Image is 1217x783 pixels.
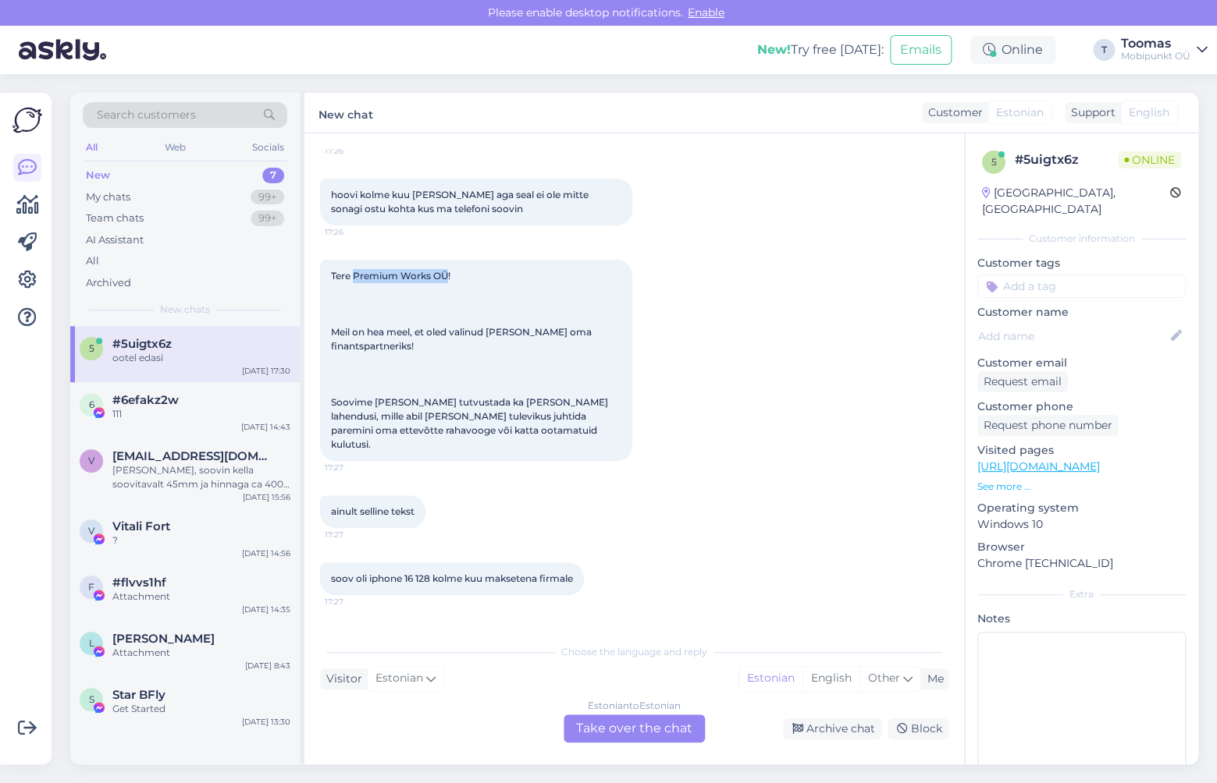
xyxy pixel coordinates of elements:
[88,455,94,466] span: v
[331,505,415,517] span: ainult selline tekst
[1121,50,1190,62] div: Mobipunkt OÜ
[982,185,1170,218] div: [GEOGRAPHIC_DATA], [GEOGRAPHIC_DATA]
[249,137,287,158] div: Socials
[112,533,290,547] div: ?
[325,596,383,608] span: 17:27
[242,604,290,615] div: [DATE] 14:35
[325,529,383,540] span: 17:27
[977,459,1100,473] a: [URL][DOMAIN_NAME]
[977,304,1186,321] p: Customer name
[112,632,215,646] span: Liselle Maksimov
[783,718,881,739] div: Archive chat
[89,693,94,705] span: S
[241,421,290,433] div: [DATE] 14:43
[251,190,284,205] div: 99+
[977,587,1186,601] div: Extra
[977,539,1186,555] p: Browser
[977,255,1186,271] p: Customer tags
[977,232,1186,246] div: Customer information
[977,399,1186,415] p: Customer phone
[331,189,591,214] span: hoovi kolme kuu [PERSON_NAME] aga seal ei ole mitte sonagi ostu kohta kus ma telefoni soovin
[1015,151,1118,169] div: # 5uigtx6z
[325,462,383,473] span: 17:27
[922,105,983,121] div: Customer
[86,275,131,291] div: Archived
[242,365,290,377] div: [DATE] 17:30
[970,36,1055,64] div: Online
[977,611,1186,627] p: Notes
[977,516,1186,533] p: Windows 10
[588,699,681,713] div: Estonian to Estonian
[977,371,1068,392] div: Request email
[757,42,791,57] b: New!
[86,253,99,269] div: All
[318,102,373,123] label: New chat
[112,351,290,365] div: ootel edasi
[162,137,189,158] div: Web
[112,646,290,660] div: Attachment
[564,714,705,742] div: Take over the chat
[89,399,94,410] span: 6
[868,671,900,685] span: Other
[12,105,42,135] img: Askly Logo
[977,275,1186,298] input: Add a tag
[89,637,94,649] span: L
[89,342,94,354] span: 5
[88,581,94,593] span: f
[890,35,952,65] button: Emails
[86,168,110,183] div: New
[739,667,802,690] div: Estonian
[97,107,196,123] span: Search customers
[996,105,1044,121] span: Estonian
[977,442,1186,459] p: Visited pages
[160,303,210,317] span: New chats
[243,491,290,503] div: [DATE] 15:56
[262,168,284,183] div: 7
[320,645,948,659] div: Choose the language and reply
[977,415,1119,436] div: Request phone number
[320,671,362,687] div: Visitor
[112,449,275,463] span: vjatseslav.esnar@mail.ee
[1065,105,1116,121] div: Support
[242,716,290,728] div: [DATE] 13:30
[251,211,284,226] div: 99+
[1121,37,1190,50] div: Toomas
[325,145,383,157] span: 17:26
[977,480,1186,494] p: See more ...
[242,547,290,559] div: [DATE] 14:56
[978,328,1168,345] input: Add name
[1129,105,1169,121] span: English
[83,137,101,158] div: All
[112,337,172,351] span: #5uigtx6z
[331,572,573,584] span: soov oli iphone 16 128 kolme kuu maksetena firmale
[245,660,290,671] div: [DATE] 8:43
[921,671,944,687] div: Me
[1118,151,1181,168] span: Online
[888,718,948,739] div: Block
[112,393,179,407] span: #6efakz2w
[86,232,144,248] div: AI Assistant
[86,190,130,205] div: My chats
[325,226,383,238] span: 17:26
[112,590,290,604] div: Attachment
[991,156,997,168] span: 5
[977,355,1186,371] p: Customer email
[977,555,1186,572] p: Chrome [TECHNICAL_ID]
[802,667,859,690] div: English
[1093,39,1115,61] div: T
[112,407,290,421] div: 111
[375,670,423,687] span: Estonian
[112,519,170,533] span: Vitali Fort
[757,41,884,59] div: Try free [DATE]:
[977,500,1186,516] p: Operating system
[331,270,610,450] span: Tere Premium Works OÜ! Meil on hea meel, et oled valinud [PERSON_NAME] oma finantspartneriks! Soo...
[112,463,290,491] div: [PERSON_NAME], soovin kella soovitavalt 45mm ja hinnaga ca 400 eur, et saan kella pealt kõned vas...
[683,5,729,19] span: Enable
[112,702,290,716] div: Get Started
[1121,37,1208,62] a: ToomasMobipunkt OÜ
[86,211,144,226] div: Team chats
[88,525,94,537] span: V
[112,576,166,590] span: #flvvs1hf
[112,688,165,702] span: Star BFly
